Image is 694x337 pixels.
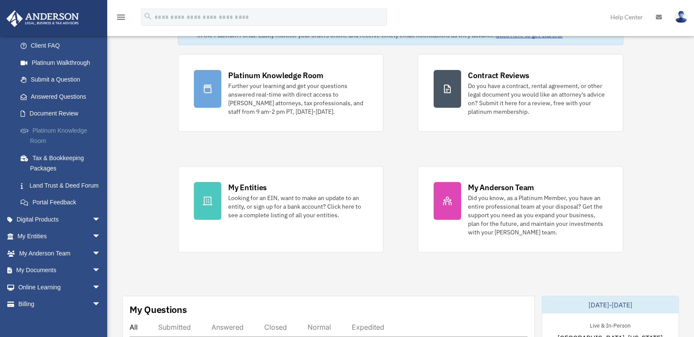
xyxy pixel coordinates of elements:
[468,182,534,193] div: My Anderson Team
[418,54,623,132] a: Contract Reviews Do you have a contract, rental agreement, or other legal document you would like...
[228,70,323,81] div: Platinum Knowledge Room
[12,177,114,194] a: Land Trust & Deed Forum
[12,122,114,149] a: Platinum Knowledge Room
[542,296,679,313] div: [DATE]-[DATE]
[158,323,191,331] div: Submitted
[675,11,688,23] img: User Pic
[116,12,126,22] i: menu
[178,54,383,132] a: Platinum Knowledge Room Further your learning and get your questions answered real-time with dire...
[264,323,287,331] div: Closed
[12,37,114,55] a: Client FAQ
[228,182,267,193] div: My Entities
[228,194,368,219] div: Looking for an EIN, want to make an update to an entity, or sign up for a bank account? Click her...
[308,323,331,331] div: Normal
[6,245,114,262] a: My Anderson Teamarrow_drop_down
[211,323,244,331] div: Answered
[6,211,114,228] a: Digital Productsarrow_drop_down
[92,262,109,279] span: arrow_drop_down
[92,211,109,228] span: arrow_drop_down
[12,88,114,105] a: Answered Questions
[12,149,114,177] a: Tax & Bookkeeping Packages
[468,82,607,116] div: Do you have a contract, rental agreement, or other legal document you would like an attorney's ad...
[92,296,109,313] span: arrow_drop_down
[352,323,384,331] div: Expedited
[6,228,114,245] a: My Entitiesarrow_drop_down
[418,166,623,252] a: My Anderson Team Did you know, as a Platinum Member, you have an entire professional team at your...
[143,12,153,21] i: search
[92,228,109,246] span: arrow_drop_down
[130,303,187,316] div: My Questions
[6,296,114,313] a: Billingarrow_drop_down
[468,70,529,81] div: Contract Reviews
[6,279,114,296] a: Online Learningarrow_drop_down
[12,54,114,71] a: Platinum Walkthrough
[228,82,368,116] div: Further your learning and get your questions answered real-time with direct access to [PERSON_NAM...
[12,71,114,88] a: Submit a Question
[6,262,114,279] a: My Documentsarrow_drop_down
[92,279,109,296] span: arrow_drop_down
[12,105,114,122] a: Document Review
[468,194,607,237] div: Did you know, as a Platinum Member, you have an entire professional team at your disposal? Get th...
[12,194,114,211] a: Portal Feedback
[583,320,637,329] div: Live & In-Person
[130,323,138,331] div: All
[92,245,109,262] span: arrow_drop_down
[4,10,81,27] img: Anderson Advisors Platinum Portal
[116,15,126,22] a: menu
[178,166,383,252] a: My Entities Looking for an EIN, want to make an update to an entity, or sign up for a bank accoun...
